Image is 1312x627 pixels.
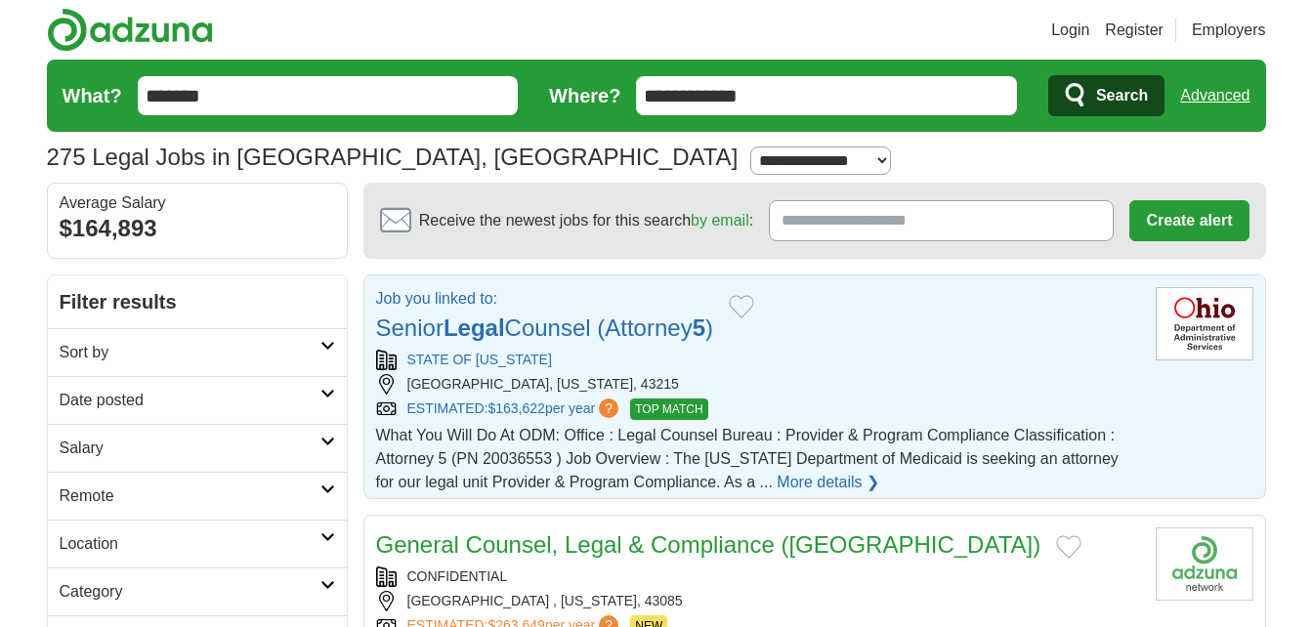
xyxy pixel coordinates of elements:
[549,81,620,110] label: Where?
[63,81,122,110] label: What?
[60,437,320,460] h2: Salary
[777,471,879,494] a: More details ❯
[407,352,552,367] a: STATE OF [US_STATE]
[48,275,347,328] h2: Filter results
[48,567,347,615] a: Category
[487,400,544,416] span: $163,622
[729,295,754,318] button: Add to favorite jobs
[1051,19,1089,42] a: Login
[376,374,1140,395] div: [GEOGRAPHIC_DATA], [US_STATE], 43215
[444,314,505,341] strong: Legal
[419,209,753,232] span: Receive the newest jobs for this search :
[1048,75,1164,116] button: Search
[48,376,347,424] a: Date posted
[48,472,347,520] a: Remote
[1180,76,1249,115] a: Advanced
[60,341,320,364] h2: Sort by
[60,484,320,508] h2: Remote
[599,398,618,418] span: ?
[1129,200,1249,241] button: Create alert
[60,389,320,412] h2: Date posted
[60,195,335,211] div: Average Salary
[376,287,714,311] p: Job you linked to:
[1096,76,1148,115] span: Search
[48,424,347,472] a: Salary
[376,566,1140,587] div: CONFIDENTIAL
[376,591,1140,611] div: [GEOGRAPHIC_DATA] , [US_STATE], 43085
[376,314,714,341] a: SeniorLegalCounsel (Attorney5)
[691,212,749,229] a: by email
[60,580,320,604] h2: Category
[407,398,623,420] a: ESTIMATED:$163,622per year?
[693,314,705,341] strong: 5
[376,427,1119,490] span: What You Will Do At ODM: Office : Legal Counsel Bureau : Provider & Program Compliance Classifica...
[48,328,347,376] a: Sort by
[1056,535,1081,559] button: Add to favorite jobs
[60,532,320,556] h2: Location
[1105,19,1164,42] a: Register
[47,144,739,170] h1: 5 Legal Jobs in [GEOGRAPHIC_DATA], [GEOGRAPHIC_DATA]
[376,531,1041,558] a: General Counsel, Legal & Compliance ([GEOGRAPHIC_DATA])
[47,140,73,175] span: 27
[1156,287,1253,360] img: Department of Administrative Services, State of Ohio logo
[47,8,213,52] img: Adzuna logo
[1192,19,1266,42] a: Employers
[1156,527,1253,601] img: Company logo
[48,520,347,567] a: Location
[60,211,335,246] div: $164,893
[630,398,707,420] span: TOP MATCH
